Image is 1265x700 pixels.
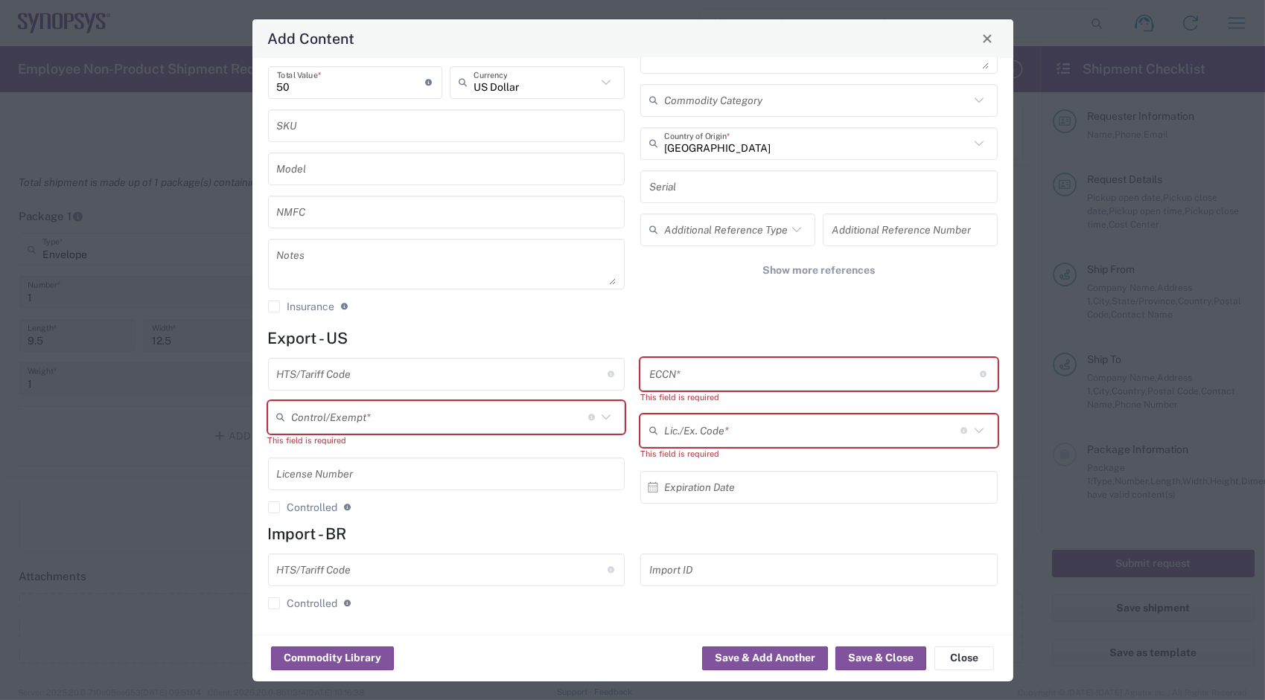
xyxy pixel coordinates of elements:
[268,524,998,543] h4: Import - BR
[271,646,394,670] button: Commodity Library
[762,263,875,277] span: Show more references
[702,646,828,670] button: Save & Add Another
[268,301,335,312] label: Insurance
[268,329,998,347] h4: Export - US
[268,501,338,513] label: Controlled
[267,28,354,49] h4: Add Content
[640,391,998,404] div: This field is required
[977,28,998,49] button: Close
[640,447,998,460] div: This field is required
[268,597,338,609] label: Controlled
[268,434,625,447] div: This field is required
[835,646,926,670] button: Save & Close
[934,646,994,670] button: Close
